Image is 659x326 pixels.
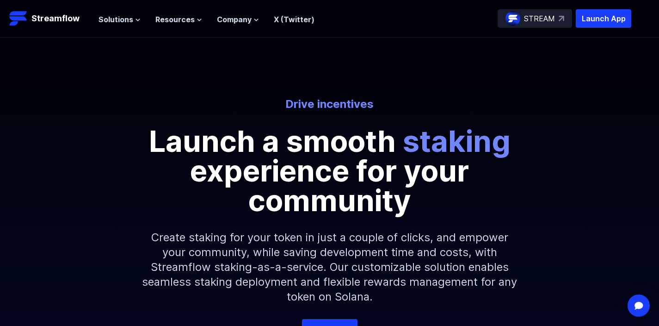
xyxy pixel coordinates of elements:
a: Streamflow [9,9,89,28]
span: staking [403,123,511,159]
p: Drive incentives [74,97,586,112]
button: Company [217,14,259,25]
p: STREAM [524,13,555,24]
button: Launch App [576,9,631,28]
a: X (Twitter) [274,15,314,24]
p: Create staking for your token in just a couple of clicks, and empower your community, while savin... [131,215,529,319]
p: Streamflow [31,12,80,25]
img: streamflow-logo-circle.png [505,11,520,26]
span: Resources [155,14,195,25]
button: Resources [155,14,202,25]
button: Solutions [99,14,141,25]
a: STREAM [498,9,572,28]
div: Open Intercom Messenger [628,295,650,317]
span: Company [217,14,252,25]
p: Launch a smooth experience for your community [122,126,538,215]
img: Streamflow Logo [9,9,28,28]
img: top-right-arrow.svg [559,16,564,21]
span: Solutions [99,14,133,25]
